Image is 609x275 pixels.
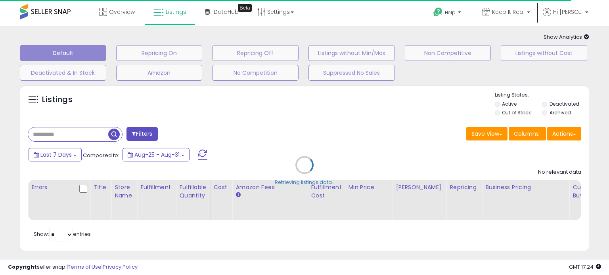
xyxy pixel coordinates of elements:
[109,8,135,16] span: Overview
[569,263,601,271] span: 2025-09-8 17:24 GMT
[427,1,469,26] a: Help
[212,65,299,81] button: No Competition
[212,45,299,61] button: Repricing Off
[308,65,395,81] button: Suppressed No Sales
[445,9,456,16] span: Help
[433,7,443,17] i: Get Help
[8,263,37,271] strong: Copyright
[238,4,252,12] div: Tooltip anchor
[8,264,138,271] div: seller snap | |
[543,8,588,26] a: Hi [PERSON_NAME]
[116,45,203,61] button: Repricing On
[20,45,106,61] button: Default
[103,263,138,271] a: Privacy Policy
[275,179,334,186] div: Retrieving listings data..
[405,45,491,61] button: Non Competitive
[116,65,203,81] button: Amazon
[544,33,589,41] span: Show Analytics
[553,8,583,16] span: Hi [PERSON_NAME]
[166,8,186,16] span: Listings
[68,263,101,271] a: Terms of Use
[20,65,106,81] button: Deactivated & In Stock
[501,45,587,61] button: Listings without Cost
[308,45,395,61] button: Listings without Min/Max
[492,8,525,16] span: Keep It Real
[214,8,239,16] span: DataHub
